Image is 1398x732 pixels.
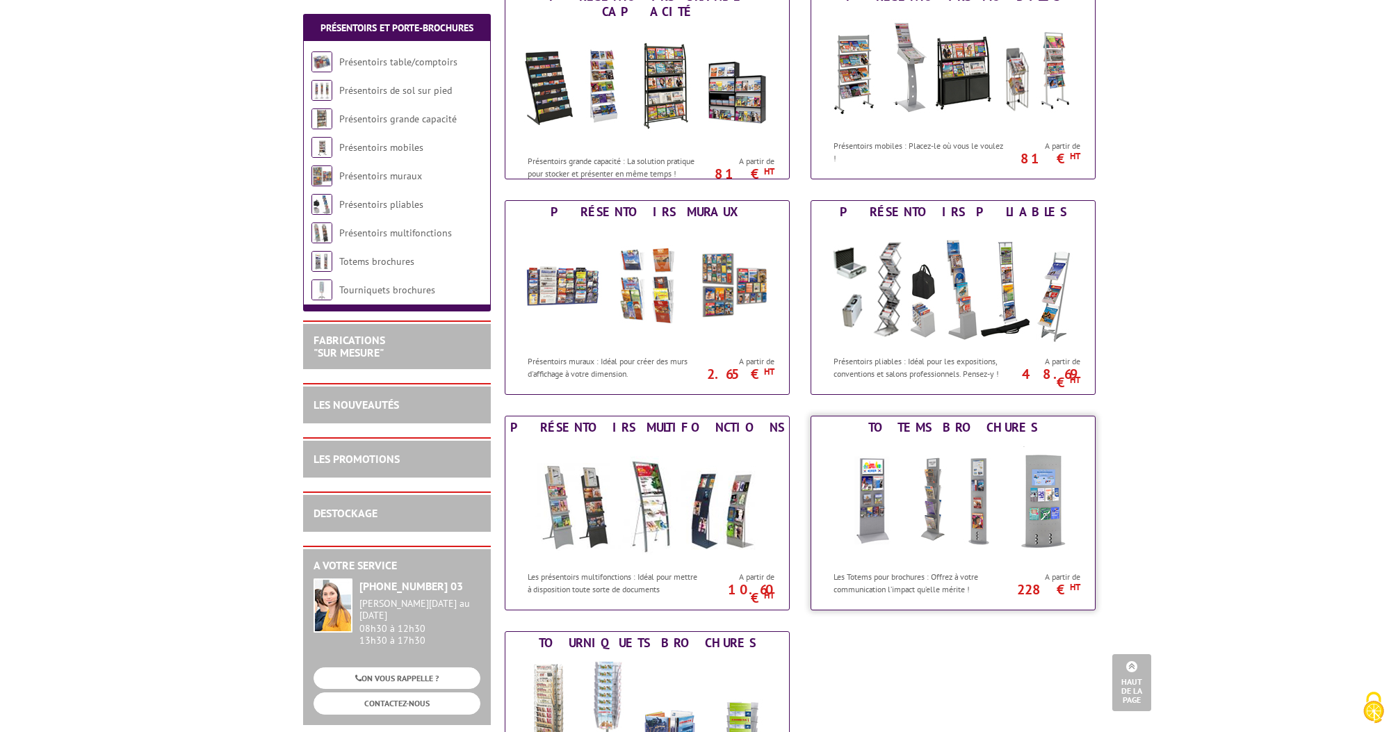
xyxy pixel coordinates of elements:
[1002,154,1080,163] p: 81 €
[509,420,786,435] div: Présentoirs multifonctions
[519,23,776,148] img: Présentoirs grande capacité
[339,113,457,125] a: Présentoirs grande capacité
[311,108,332,129] img: Présentoirs grande capacité
[311,251,332,272] img: Totems brochures
[1112,654,1151,711] a: Haut de la page
[339,84,452,97] a: Présentoirs de sol sur pied
[815,420,1091,435] div: Totems brochures
[824,8,1082,133] img: Présentoirs mobiles
[519,439,776,564] img: Présentoirs multifonctions
[764,366,774,377] sup: HT
[314,452,400,466] a: LES PROMOTIONS
[834,355,1006,379] p: Présentoirs pliables : Idéal pour les expositions, conventions et salons professionnels. Pensez-y !
[339,56,457,68] a: Présentoirs table/comptoirs
[320,22,473,34] a: Présentoirs et Porte-brochures
[339,170,422,182] a: Présentoirs muraux
[704,571,774,583] span: A partir de
[314,692,480,714] a: CONTACTEZ-NOUS
[697,170,774,178] p: 81 €
[1002,370,1080,387] p: 48.69 €
[1070,150,1080,162] sup: HT
[311,51,332,72] img: Présentoirs table/comptoirs
[311,279,332,300] img: Tourniquets brochures
[339,284,435,296] a: Tourniquets brochures
[1009,356,1080,367] span: A partir de
[1070,374,1080,386] sup: HT
[359,598,480,646] div: 08h30 à 12h30 13h30 à 17h30
[519,223,776,348] img: Présentoirs muraux
[505,416,790,610] a: Présentoirs multifonctions Présentoirs multifonctions Les présentoirs multifonctions : Idéal pour...
[359,579,463,593] strong: [PHONE_NUMBER] 03
[1009,140,1080,152] span: A partir de
[314,578,352,633] img: widget-service.jpg
[505,200,790,395] a: Présentoirs muraux Présentoirs muraux Présentoirs muraux : Idéal pour créer des murs d'affichage ...
[339,255,414,268] a: Totems brochures
[824,439,1082,564] img: Totems brochures
[704,156,774,167] span: A partir de
[339,198,423,211] a: Présentoirs pliables
[314,398,399,412] a: LES NOUVEAUTÉS
[811,416,1096,610] a: Totems brochures Totems brochures Les Totems pour brochures : Offrez à votre communication l’impa...
[314,506,377,520] a: DESTOCKAGE
[815,204,1091,220] div: Présentoirs pliables
[764,165,774,177] sup: HT
[311,80,332,101] img: Présentoirs de sol sur pied
[314,667,480,689] a: ON VOUS RAPPELLE ?
[339,227,452,239] a: Présentoirs multifonctions
[1349,685,1398,732] button: Cookies (fenêtre modale)
[314,333,385,359] a: FABRICATIONS"Sur Mesure"
[1356,690,1391,725] img: Cookies (fenêtre modale)
[528,571,700,594] p: Les présentoirs multifonctions : Idéal pour mettre à disposition toute sorte de documents
[528,355,700,379] p: Présentoirs muraux : Idéal pour créer des murs d'affichage à votre dimension.
[311,165,332,186] img: Présentoirs muraux
[314,560,480,572] h2: A votre service
[697,585,774,602] p: 10.60 €
[528,155,700,179] p: Présentoirs grande capacité : La solution pratique pour stocker et présenter en même temps !
[359,598,480,621] div: [PERSON_NAME][DATE] au [DATE]
[509,635,786,651] div: Tourniquets brochures
[311,137,332,158] img: Présentoirs mobiles
[824,223,1082,348] img: Présentoirs pliables
[704,356,774,367] span: A partir de
[311,194,332,215] img: Présentoirs pliables
[764,589,774,601] sup: HT
[509,204,786,220] div: Présentoirs muraux
[1070,581,1080,593] sup: HT
[339,141,423,154] a: Présentoirs mobiles
[1002,585,1080,594] p: 228 €
[311,222,332,243] img: Présentoirs multifonctions
[834,140,1006,163] p: Présentoirs mobiles : Placez-le où vous le voulez !
[811,200,1096,395] a: Présentoirs pliables Présentoirs pliables Présentoirs pliables : Idéal pour les expositions, conv...
[834,571,1006,594] p: Les Totems pour brochures : Offrez à votre communication l’impact qu’elle mérite !
[1009,571,1080,583] span: A partir de
[697,370,774,378] p: 2.65 €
